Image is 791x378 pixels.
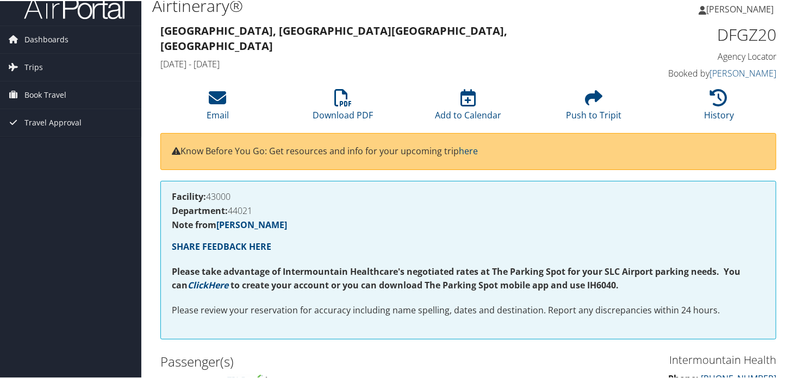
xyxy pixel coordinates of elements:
strong: Facility: [172,190,206,201]
a: SHARE FEEDBACK HERE [172,240,271,251]
h1: DFGZ20 [634,22,776,45]
a: Add to Calendar [435,94,501,120]
h4: Booked by [634,66,776,78]
p: Please review your reservation for accuracy including name spelling, dates and destination. Repor... [172,303,765,317]
a: Push to Tripit [566,94,621,120]
a: [PERSON_NAME] [709,66,776,78]
a: Here [208,278,228,290]
strong: [GEOGRAPHIC_DATA], [GEOGRAPHIC_DATA] [GEOGRAPHIC_DATA], [GEOGRAPHIC_DATA] [160,22,507,52]
a: Click [188,278,208,290]
a: here [459,144,478,156]
p: Know Before You Go: Get resources and info for your upcoming trip [172,143,765,157]
strong: to create your account or you can download The Parking Spot mobile app and use IH6040. [231,278,619,290]
span: [PERSON_NAME] [706,2,774,14]
a: History [704,94,734,120]
a: [PERSON_NAME] [216,218,287,230]
h4: 44021 [172,205,765,214]
h3: Intermountain Health [477,351,777,367]
a: Email [207,94,229,120]
span: Dashboards [24,25,68,52]
strong: Please take advantage of Intermountain Healthcare's negotiated rates at The Parking Spot for your... [172,264,740,291]
a: Download PDF [313,94,373,120]
strong: Note from [172,218,287,230]
span: Travel Approval [24,108,82,135]
span: Book Travel [24,80,66,108]
strong: Department: [172,204,228,216]
h2: Passenger(s) [160,351,460,370]
h4: 43000 [172,191,765,200]
h4: Agency Locator [634,49,776,61]
h4: [DATE] - [DATE] [160,57,618,69]
span: Trips [24,53,43,80]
